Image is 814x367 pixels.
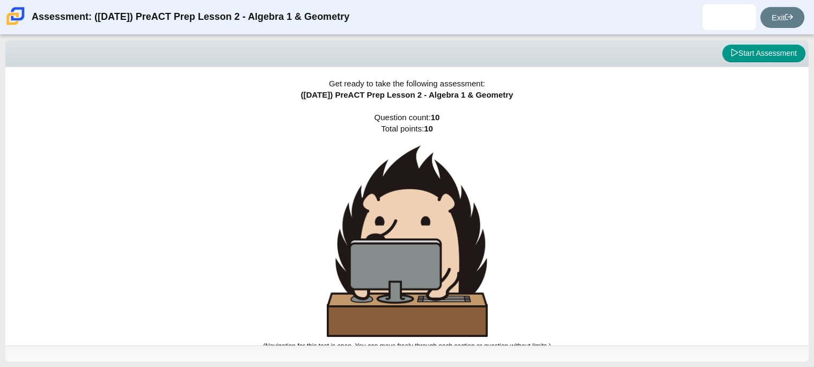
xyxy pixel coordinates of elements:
[4,20,27,29] a: Carmen School of Science & Technology
[263,342,551,350] small: (Navigation for this test is open. You can move freely through each section or question without l...
[327,145,488,337] img: hedgehog-behind-computer-large.png
[4,5,27,27] img: Carmen School of Science & Technology
[263,113,551,350] span: Question count: Total points:
[424,124,433,133] b: 10
[32,4,349,30] div: Assessment: ([DATE]) PreACT Prep Lesson 2 - Algebra 1 & Geometry
[329,79,485,88] span: Get ready to take the following assessment:
[431,113,440,122] b: 10
[760,7,804,28] a: Exit
[301,90,514,99] span: ([DATE]) PreACT Prep Lesson 2 - Algebra 1 & Geometry
[721,9,738,26] img: sarai.delgado.3cmHeJ
[722,45,805,63] button: Start Assessment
